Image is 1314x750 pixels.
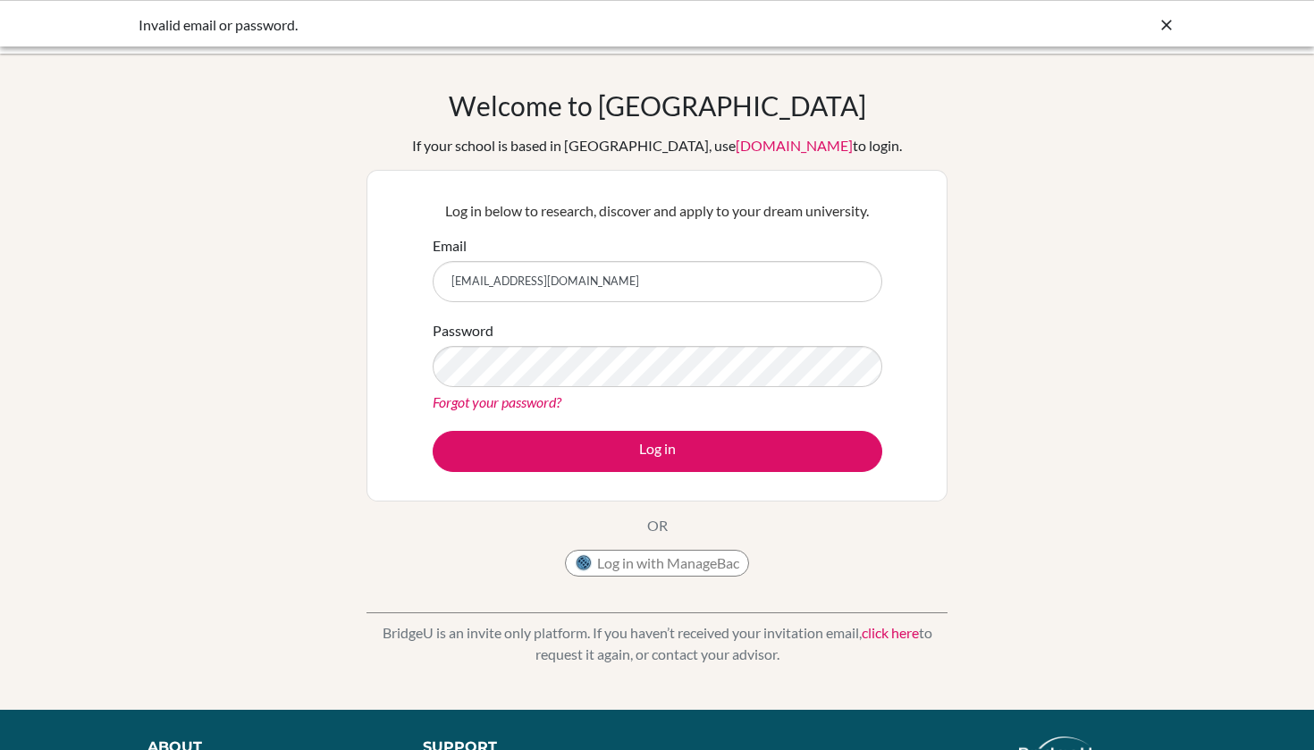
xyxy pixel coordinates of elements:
[736,137,853,154] a: [DOMAIN_NAME]
[433,431,882,472] button: Log in
[647,515,668,536] p: OR
[139,14,907,36] div: Invalid email or password.
[565,550,749,577] button: Log in with ManageBac
[433,200,882,222] p: Log in below to research, discover and apply to your dream university.
[433,320,493,341] label: Password
[412,135,902,156] div: If your school is based in [GEOGRAPHIC_DATA], use to login.
[366,622,948,665] p: BridgeU is an invite only platform. If you haven’t received your invitation email, to request it ...
[433,235,467,257] label: Email
[449,89,866,122] h1: Welcome to [GEOGRAPHIC_DATA]
[433,393,561,410] a: Forgot your password?
[862,624,919,641] a: click here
